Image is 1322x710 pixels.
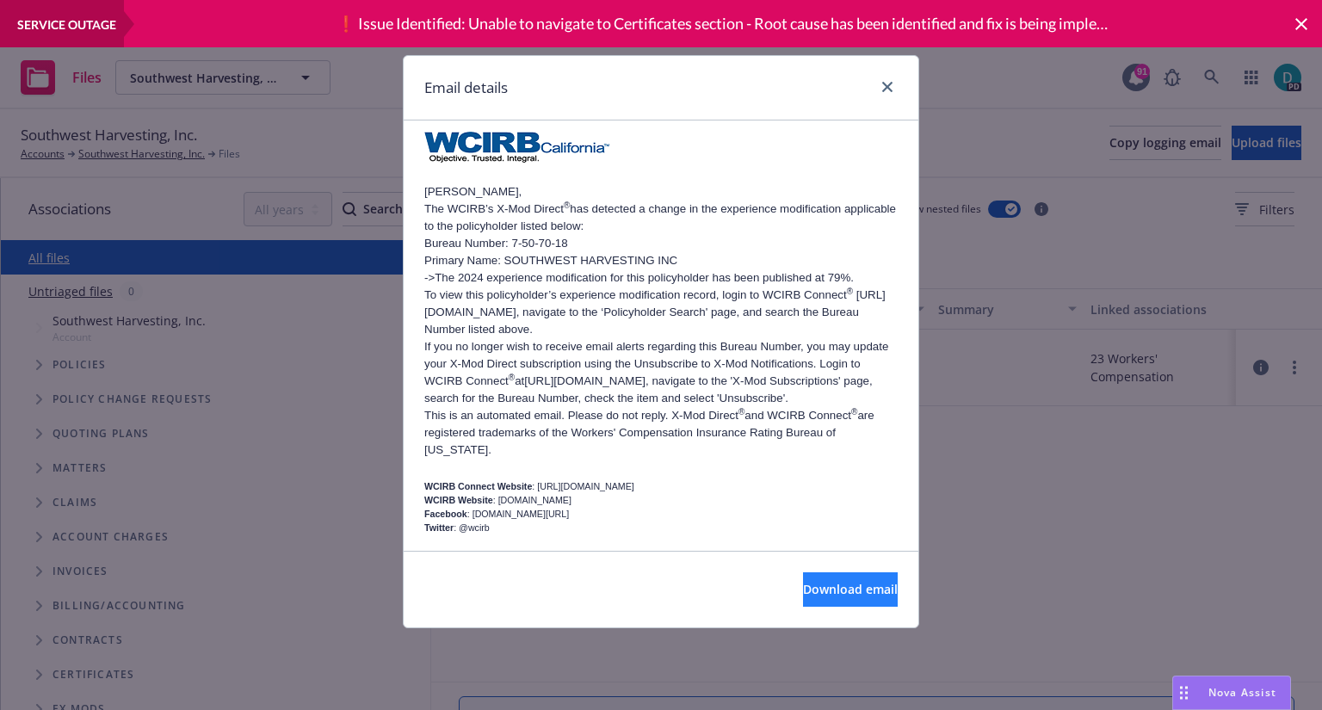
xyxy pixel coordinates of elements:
b: Twitter [424,522,454,533]
p: If you no longer wish to receive email alerts regarding this Bureau Number, you may update your X... [424,338,898,407]
button: Download email [803,572,898,607]
b: WCIRB Connect Website [424,481,532,491]
p: To view this policyholder’s experience modification record, login to WCIRB Connect , navigate to ... [424,287,898,338]
a: close [877,77,898,97]
p: This is an automated email. Please do not reply. X-Mod Direct and WCIRB Connect are registered tr... [424,407,898,459]
span: Download email [803,581,898,597]
div: Drag to move [1173,676,1195,709]
sup: ® [847,287,853,296]
sup: ® [564,201,570,210]
sup: ® [851,407,857,417]
b: WCIRB Website [424,495,493,505]
h1: Email details [424,77,508,99]
button: Nova Assist [1172,676,1291,710]
span: service outage [17,17,116,32]
img: logo.png [424,132,609,163]
sup: ® [509,373,515,382]
p: The WCIRB’s X-Mod Direct has detected a change in the experience modification applicable to the p... [424,201,898,235]
p: [PERSON_NAME], [424,183,898,201]
p: ->The 2024 experience modification for this policyholder has been published at 79%. [424,269,898,287]
p: Bureau Number: 7-50-70-18 Primary Name: SOUTHWEST HARVESTING INC [424,235,898,269]
a: [URL][DOMAIN_NAME] [524,374,646,387]
b: Facebook [424,509,467,519]
sup: ® [738,407,744,417]
span: Nova Assist [1208,685,1276,700]
p: : [URL][DOMAIN_NAME] : [DOMAIN_NAME] : [DOMAIN_NAME][URL] : @wcirb [424,479,898,534]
